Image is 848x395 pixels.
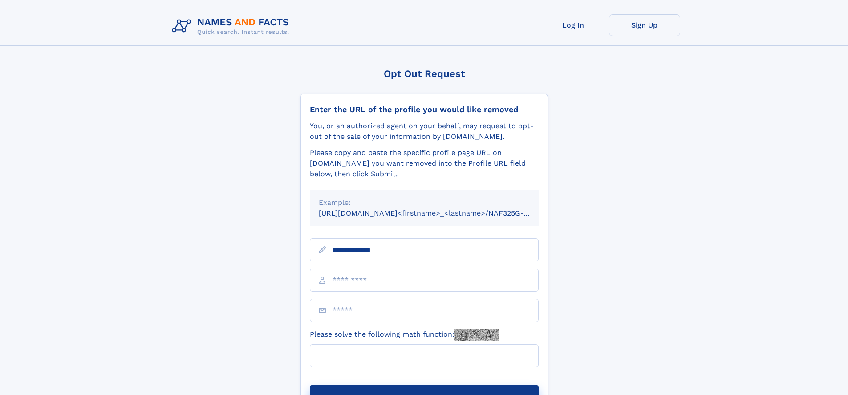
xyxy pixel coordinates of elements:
div: Opt Out Request [300,68,548,79]
div: Please copy and paste the specific profile page URL on [DOMAIN_NAME] you want removed into the Pr... [310,147,539,179]
small: [URL][DOMAIN_NAME]<firstname>_<lastname>/NAF325G-xxxxxxxx [319,209,556,217]
a: Sign Up [609,14,680,36]
img: Logo Names and Facts [168,14,296,38]
a: Log In [538,14,609,36]
div: You, or an authorized agent on your behalf, may request to opt-out of the sale of your informatio... [310,121,539,142]
div: Enter the URL of the profile you would like removed [310,105,539,114]
label: Please solve the following math function: [310,329,499,341]
div: Example: [319,197,530,208]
